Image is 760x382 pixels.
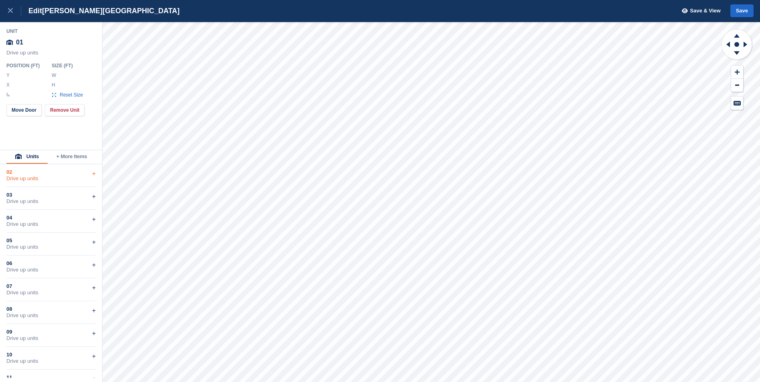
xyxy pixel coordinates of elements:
[6,335,96,342] div: Drive up units
[52,82,56,88] label: H
[6,244,96,250] div: Drive up units
[690,7,720,15] span: Save & View
[6,104,42,116] button: Move Door
[6,278,96,301] div: 07Drive up units+
[92,169,96,179] div: +
[6,290,96,296] div: Drive up units
[92,237,96,247] div: +
[48,150,96,164] button: + More Items
[6,352,96,358] div: 10
[59,91,83,99] span: Reset Size
[92,306,96,316] div: +
[6,210,96,233] div: 04Drive up units+
[6,347,96,370] div: 10Drive up units+
[6,82,10,88] label: X
[6,72,10,78] label: Y
[6,306,96,312] div: 08
[731,66,743,79] button: Zoom In
[92,260,96,270] div: +
[52,72,56,78] label: W
[6,35,96,50] div: 01
[92,329,96,338] div: +
[6,192,96,198] div: 03
[6,221,96,227] div: Drive up units
[6,50,96,60] div: Drive up units
[6,329,96,335] div: 09
[6,283,96,290] div: 07
[6,28,96,34] div: Unit
[677,4,721,18] button: Save & View
[6,164,96,187] div: 02Drive up units+
[92,283,96,293] div: +
[92,215,96,224] div: +
[730,4,754,18] button: Save
[6,255,96,278] div: 06Drive up units+
[7,92,10,96] img: angle-icn.0ed2eb85.svg
[45,104,85,116] button: Remove Unit
[6,150,48,164] button: Units
[6,301,96,324] div: 08Drive up units+
[6,198,96,205] div: Drive up units
[6,324,96,347] div: 09Drive up units+
[6,175,96,182] div: Drive up units
[92,192,96,201] div: +
[6,187,96,210] div: 03Drive up units+
[6,215,96,221] div: 04
[6,62,45,69] div: Position ( FT )
[6,267,96,273] div: Drive up units
[6,312,96,319] div: Drive up units
[731,97,743,110] button: Keyboard Shortcuts
[6,358,96,364] div: Drive up units
[6,237,96,244] div: 05
[731,79,743,92] button: Zoom Out
[21,6,179,16] div: Edit [PERSON_NAME][GEOGRAPHIC_DATA]
[6,260,96,267] div: 06
[6,233,96,255] div: 05Drive up units+
[6,374,96,381] div: 11
[92,352,96,361] div: +
[52,62,87,69] div: Size ( FT )
[6,169,96,175] div: 02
